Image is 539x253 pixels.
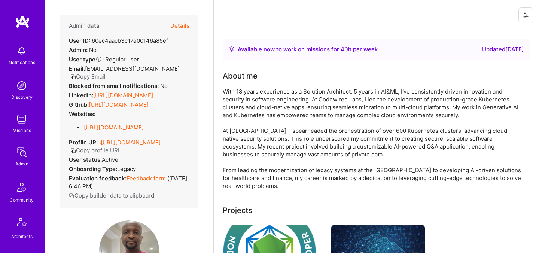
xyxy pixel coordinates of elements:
strong: Evaluation feedback: [69,175,127,182]
img: discovery [14,78,29,93]
a: Feedback form [127,175,166,182]
span: [EMAIL_ADDRESS][DOMAIN_NAME] [85,65,180,72]
strong: Websites: [69,110,95,118]
h4: Admin data [69,22,100,29]
div: Regular user [69,55,139,63]
strong: Profile URL: [69,139,101,146]
span: legacy [117,165,136,173]
div: Admin [15,160,28,168]
i: icon Copy [70,74,76,80]
div: Community [10,196,34,204]
i: icon Copy [69,193,74,199]
strong: User type : [69,56,104,63]
img: teamwork [14,112,29,127]
img: logo [15,15,30,28]
strong: User ID: [69,37,90,44]
span: 40 [341,46,348,53]
div: Discovery [11,93,33,101]
strong: User status: [69,156,102,163]
button: Details [170,15,189,37]
div: 60ec4aacb3c17e00146a85ef [69,37,168,45]
div: No [69,82,168,90]
img: Availability [229,46,235,52]
a: [URL][DOMAIN_NAME] [101,139,161,146]
a: [URL][DOMAIN_NAME] [84,124,144,131]
img: admin teamwork [14,145,29,160]
div: Updated [DATE] [482,45,524,54]
img: Community [13,178,31,196]
div: About me [223,70,258,82]
div: ( [DATE] 6:46 PM ) [69,174,189,190]
i: icon Copy [70,148,76,153]
i: Help [95,56,102,63]
div: With 18 years experience as a Solution Architect, 5 years in AI&ML, I've consistently driven inno... [223,88,522,190]
span: Active [102,156,118,163]
div: Projects [223,205,252,216]
strong: Email: [69,65,85,72]
strong: Admin: [69,46,88,54]
a: [URL][DOMAIN_NAME] [93,92,153,99]
div: Architects [11,232,33,240]
img: bell [14,43,29,58]
strong: Blocked from email notifications: [69,82,160,89]
div: Missions [13,127,31,134]
img: Architects [13,214,31,232]
strong: LinkedIn: [69,92,93,99]
button: Copy Email [70,73,106,80]
button: Copy profile URL [70,146,121,154]
div: Notifications [9,58,35,66]
button: Copy builder data to clipboard [69,192,154,199]
div: No [69,46,97,54]
a: [URL][DOMAIN_NAME] [89,101,149,108]
strong: Onboarding Type: [69,165,117,173]
strong: Github: [69,101,89,108]
div: Available now to work on missions for h per week . [238,45,379,54]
